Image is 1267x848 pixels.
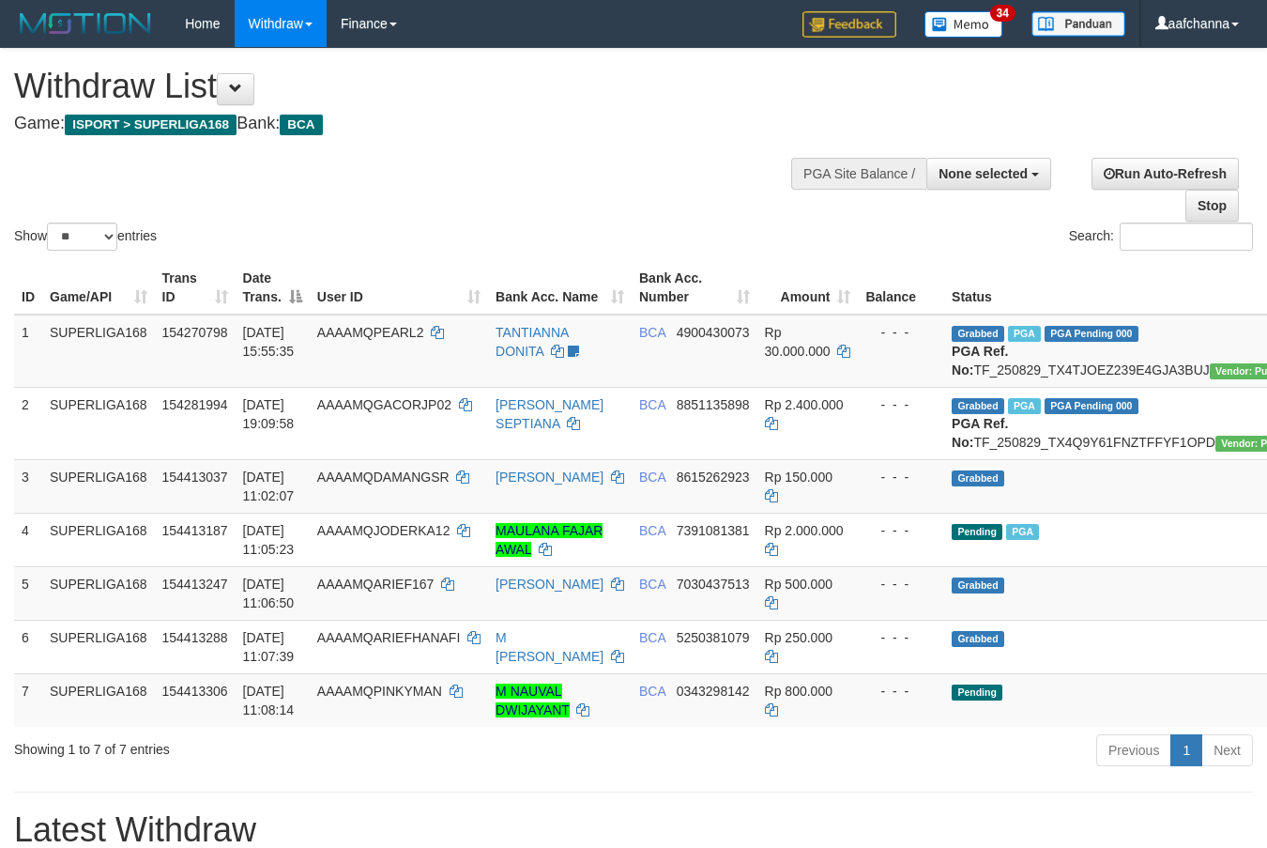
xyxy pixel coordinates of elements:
span: AAAAMQARIEFHANAFI [317,630,460,645]
select: Showentries [47,223,117,251]
span: Rp 30.000.000 [765,325,831,359]
a: [PERSON_NAME] [496,577,603,592]
span: Pending [952,524,1002,540]
td: 3 [14,459,42,513]
a: M NAUVAL DWIJAYANT [496,684,570,717]
span: [DATE] 11:05:23 [243,523,295,557]
div: - - - [865,628,937,647]
td: 1 [14,315,42,388]
span: 34 [990,5,1015,22]
span: Grabbed [952,470,1004,486]
span: 154281994 [162,397,228,412]
div: Showing 1 to 7 of 7 entries [14,732,514,759]
td: SUPERLIGA168 [42,459,155,513]
div: - - - [865,468,937,486]
a: Run Auto-Refresh [1091,158,1239,190]
th: Balance [858,261,944,315]
span: Rp 250.000 [765,630,832,645]
span: BCA [639,325,665,340]
span: ISPORT > SUPERLIGA168 [65,115,237,135]
span: None selected [939,166,1028,181]
span: BCA [639,684,665,699]
span: AAAAMQJODERKA12 [317,523,450,538]
div: - - - [865,395,937,414]
span: Rp 800.000 [765,684,832,699]
span: Copy 7030437513 to clipboard [677,577,750,592]
td: 7 [14,673,42,727]
th: Trans ID: activate to sort column ascending [155,261,236,315]
img: Feedback.jpg [802,11,896,38]
span: 154270798 [162,325,228,340]
div: - - - [865,682,937,701]
img: panduan.png [1031,11,1125,37]
span: Marked by aafmaleo [1008,326,1041,342]
span: PGA Pending [1045,398,1138,414]
span: Copy 8615262923 to clipboard [677,470,750,485]
span: Grabbed [952,326,1004,342]
span: Rp 2.400.000 [765,397,844,412]
span: 154413037 [162,470,228,485]
h1: Withdraw List [14,68,826,105]
img: MOTION_logo.png [14,9,157,38]
a: 1 [1170,734,1202,766]
span: BCA [639,397,665,412]
span: [DATE] 11:08:14 [243,684,295,717]
td: SUPERLIGA168 [42,513,155,566]
td: 2 [14,387,42,459]
span: 154413247 [162,577,228,592]
a: M [PERSON_NAME] [496,630,603,664]
th: Date Trans.: activate to sort column descending [236,261,310,315]
td: SUPERLIGA168 [42,387,155,459]
span: [DATE] 11:07:39 [243,630,295,664]
span: Pending [952,685,1002,701]
span: AAAAMQDAMANGSR [317,470,450,485]
label: Show entries [14,223,157,251]
span: Grabbed [952,578,1004,594]
label: Search: [1069,223,1253,251]
a: MAULANA FAJAR AWAL [496,523,603,557]
b: PGA Ref. No: [952,416,1008,450]
th: Bank Acc. Name: activate to sort column ascending [488,261,632,315]
span: [DATE] 15:55:35 [243,325,295,359]
span: Copy 5250381079 to clipboard [677,630,750,645]
td: SUPERLIGA168 [42,620,155,673]
a: Next [1201,734,1253,766]
div: - - - [865,323,937,342]
span: Copy 0343298142 to clipboard [677,684,750,699]
b: PGA Ref. No: [952,344,1008,378]
img: Button%20Memo.svg [924,11,1003,38]
span: Marked by aafsoumeymey [1006,524,1039,540]
span: BCA [639,470,665,485]
span: AAAAMQPINKYMAN [317,684,442,699]
span: 154413306 [162,684,228,699]
span: Copy 8851135898 to clipboard [677,397,750,412]
th: Bank Acc. Number: activate to sort column ascending [632,261,757,315]
td: 5 [14,566,42,620]
span: BCA [639,523,665,538]
span: AAAAMQGACORJP02 [317,397,451,412]
div: - - - [865,575,937,594]
span: Copy 7391081381 to clipboard [677,523,750,538]
input: Search: [1120,223,1253,251]
a: Stop [1185,190,1239,222]
span: PGA Pending [1045,326,1138,342]
button: None selected [926,158,1051,190]
a: TANTIANNA DONITA [496,325,569,359]
td: 6 [14,620,42,673]
th: Amount: activate to sort column ascending [757,261,859,315]
td: SUPERLIGA168 [42,315,155,388]
span: [DATE] 11:06:50 [243,577,295,610]
a: [PERSON_NAME] SEPTIANA [496,397,603,431]
span: BCA [639,577,665,592]
span: BCA [639,630,665,645]
span: Rp 2.000.000 [765,523,844,538]
th: Game/API: activate to sort column ascending [42,261,155,315]
div: - - - [865,521,937,540]
h4: Game: Bank: [14,115,826,133]
td: 4 [14,513,42,566]
td: SUPERLIGA168 [42,566,155,620]
td: SUPERLIGA168 [42,673,155,727]
span: Rp 500.000 [765,577,832,592]
span: BCA [280,115,322,135]
span: Marked by aafnonsreyleab [1008,398,1041,414]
